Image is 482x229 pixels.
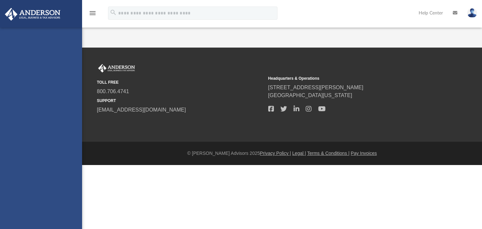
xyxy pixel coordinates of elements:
[268,75,435,81] small: Headquarters & Operations
[110,9,117,16] i: search
[97,98,264,104] small: SUPPORT
[97,79,264,85] small: TOLL FREE
[292,151,306,156] a: Legal |
[97,107,186,113] a: [EMAIL_ADDRESS][DOMAIN_NAME]
[82,150,482,157] div: © [PERSON_NAME] Advisors 2025
[89,9,97,17] i: menu
[97,89,129,94] a: 800.706.4741
[467,8,477,18] img: User Pic
[307,151,350,156] a: Terms & Conditions |
[268,85,363,90] a: [STREET_ADDRESS][PERSON_NAME]
[260,151,291,156] a: Privacy Policy |
[3,8,62,21] img: Anderson Advisors Platinum Portal
[351,151,377,156] a: Pay Invoices
[97,64,136,73] img: Anderson Advisors Platinum Portal
[89,12,97,17] a: menu
[268,93,352,98] a: [GEOGRAPHIC_DATA][US_STATE]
